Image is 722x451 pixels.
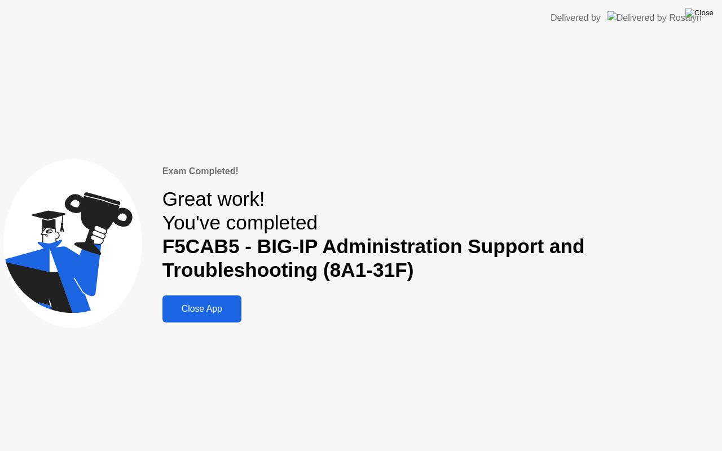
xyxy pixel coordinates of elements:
[162,295,241,322] button: Close App
[166,304,238,314] div: Close App
[607,11,702,24] img: Delivered by Rosalyn
[162,165,719,178] div: Exam Completed!
[685,8,714,17] img: Close
[551,11,601,25] div: Delivered by
[162,235,585,281] b: F5CAB5 - BIG-IP Administration Support and Troubleshooting (8A1-31F)
[162,187,719,282] div: Great work! You've completed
